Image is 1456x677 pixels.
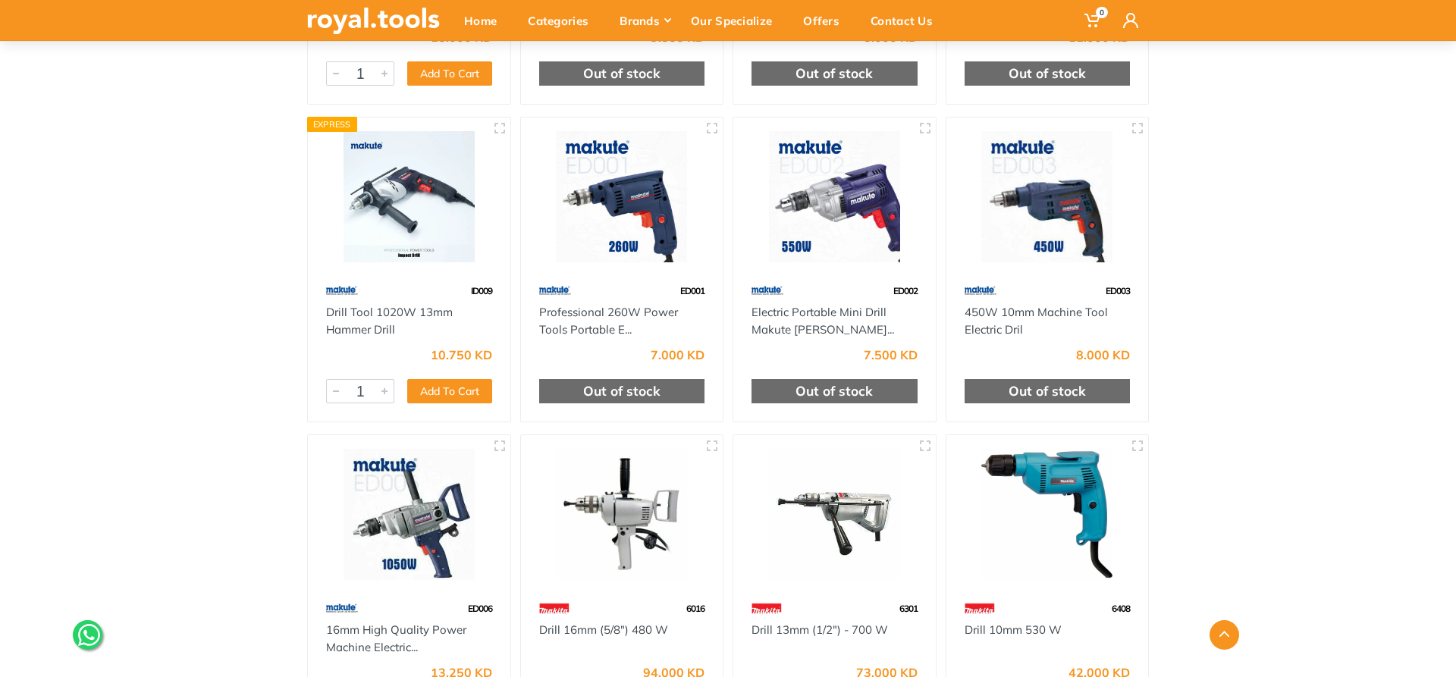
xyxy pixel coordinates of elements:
button: Add To Cart [407,379,492,403]
img: Royal Tools - Drill 13mm (1/2 [747,449,922,580]
span: 6408 [1112,603,1130,614]
span: 0 [1096,7,1108,18]
span: ED003 [1106,285,1130,296]
span: ID009 [471,285,492,296]
img: Royal Tools - Electric Portable Mini Drill Makute Power Tools 550W 10MM [747,131,922,262]
img: 42.webp [752,595,782,622]
div: 9.500 KD [651,31,704,43]
img: Royal Tools - Drill 10mm 530 W [960,449,1135,580]
div: Out of stock [539,379,705,403]
div: 7.000 KD [651,349,704,361]
div: 7.500 KD [864,349,918,361]
span: 6301 [899,603,918,614]
img: Royal Tools - 16mm High Quality Power Machine Electric Drill 1050 [322,449,497,580]
div: Out of stock [539,61,705,86]
img: royal.tools Logo [307,8,440,34]
img: 42.webp [965,595,995,622]
a: 450W 10mm Machine Tool Electric Dril [965,305,1108,337]
div: 8.000 KD [864,31,918,43]
div: 8.000 KD [1076,349,1130,361]
span: 6016 [686,603,704,614]
button: Add To Cart [407,61,492,86]
div: Categories [517,5,609,36]
img: 59.webp [965,277,996,304]
div: Out of stock [752,379,918,403]
div: Our Specialize [680,5,792,36]
img: Royal Tools - Professional 260W Power Tools Portable Electric Drill 6.5 MM [535,131,710,262]
div: 11.000 KD [1068,31,1130,43]
div: Out of stock [965,61,1131,86]
img: Royal Tools - 450W 10mm Machine Tool Electric Dril [960,131,1135,262]
a: Drill Tool 1020W 13mm Hammer Drill [326,305,453,337]
a: Electric Portable Mini Drill Makute [PERSON_NAME]... [752,305,894,337]
span: ED002 [893,285,918,296]
div: Contact Us [860,5,953,36]
a: 16mm High Quality Power Machine Electric... [326,622,466,654]
div: Offers [792,5,860,36]
div: Out of stock [752,61,918,86]
div: Out of stock [965,379,1131,403]
div: Express [307,117,357,132]
img: 42.webp [539,595,570,622]
span: ED006 [468,603,492,614]
a: Professional 260W Power Tools Portable E... [539,305,678,337]
img: 59.webp [539,277,571,304]
div: Brands [609,5,680,36]
img: 59.webp [326,277,358,304]
img: Royal Tools - Drill Tool 1020W 13mm Hammer Drill [322,131,497,262]
div: 10.750 KD [431,349,492,361]
img: 59.webp [752,277,783,304]
img: Royal Tools - Drill 16mm (5/8 [535,449,710,580]
span: ED001 [680,285,704,296]
div: Home [453,5,517,36]
div: 18.000 KD [431,31,492,43]
img: 59.webp [326,595,358,622]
